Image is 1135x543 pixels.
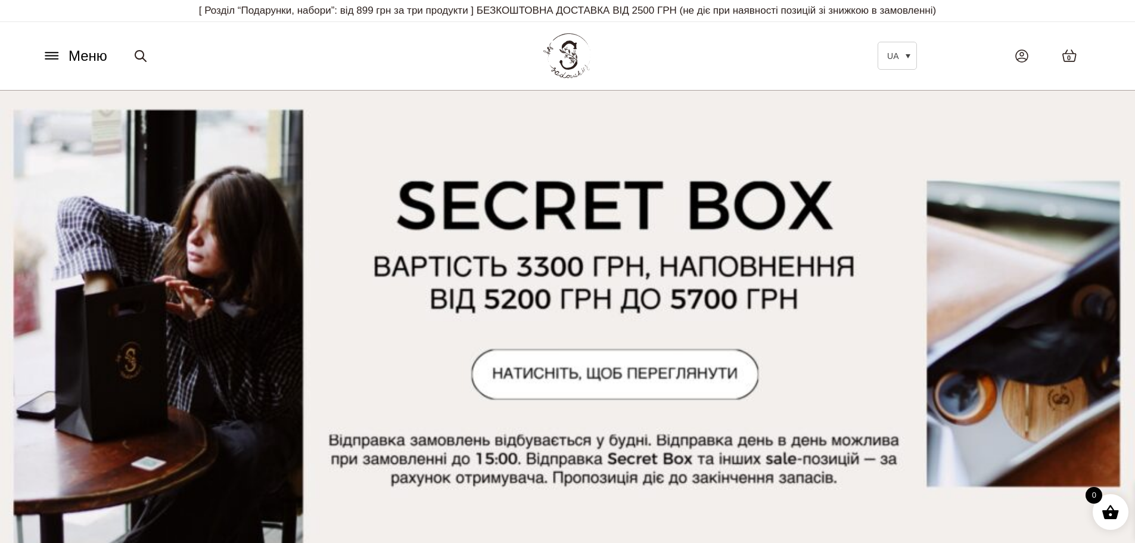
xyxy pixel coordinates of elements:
[69,45,107,67] span: Меню
[1086,487,1102,504] span: 0
[543,33,591,78] img: BY SADOVSKIY
[1050,37,1089,75] a: 0
[39,45,111,67] button: Меню
[887,51,898,61] span: UA
[1067,53,1071,63] span: 0
[878,42,917,70] a: UA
